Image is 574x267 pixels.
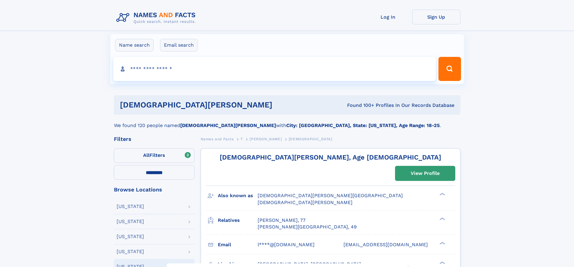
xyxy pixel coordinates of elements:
a: [PERSON_NAME] [249,135,282,143]
a: [DEMOGRAPHIC_DATA][PERSON_NAME], Age [DEMOGRAPHIC_DATA] [220,154,441,161]
span: [DEMOGRAPHIC_DATA] [289,137,332,141]
label: Name search [115,39,154,51]
h1: [DEMOGRAPHIC_DATA][PERSON_NAME] [120,101,310,109]
div: [US_STATE] [117,219,144,224]
span: [DEMOGRAPHIC_DATA][PERSON_NAME] [258,200,353,205]
div: Filters [114,136,195,142]
img: Logo Names and Facts [114,10,201,26]
label: Email search [160,39,198,51]
div: ❯ [438,217,445,221]
input: search input [113,57,436,81]
div: Browse Locations [114,187,195,192]
span: [PERSON_NAME] [249,137,282,141]
b: City: [GEOGRAPHIC_DATA], State: [US_STATE], Age Range: 18-25 [286,123,440,128]
span: All [143,152,149,158]
label: Filters [114,148,195,163]
span: [DEMOGRAPHIC_DATA][PERSON_NAME][GEOGRAPHIC_DATA] [258,193,403,198]
a: Names and Facts [201,135,234,143]
div: [US_STATE] [117,204,144,209]
div: Found 100+ Profiles In Our Records Database [310,102,454,109]
a: Sign Up [412,10,460,24]
div: ❯ [438,261,445,265]
h3: Also known as [218,191,258,201]
span: T [240,137,243,141]
h3: Relatives [218,215,258,225]
div: ❯ [438,241,445,245]
div: [US_STATE] [117,234,144,239]
a: Log In [364,10,412,24]
span: [GEOGRAPHIC_DATA], [GEOGRAPHIC_DATA] [258,261,361,267]
span: [EMAIL_ADDRESS][DOMAIN_NAME] [343,242,428,247]
a: View Profile [395,166,455,181]
h3: Email [218,240,258,250]
a: [PERSON_NAME][GEOGRAPHIC_DATA], 49 [258,224,357,230]
div: We found 120 people named with . [114,115,460,129]
button: Search Button [438,57,461,81]
div: View Profile [411,166,440,180]
a: [PERSON_NAME], 77 [258,217,306,224]
a: T [240,135,243,143]
b: [DEMOGRAPHIC_DATA][PERSON_NAME] [180,123,276,128]
div: ❯ [438,192,445,196]
div: [US_STATE] [117,249,144,254]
